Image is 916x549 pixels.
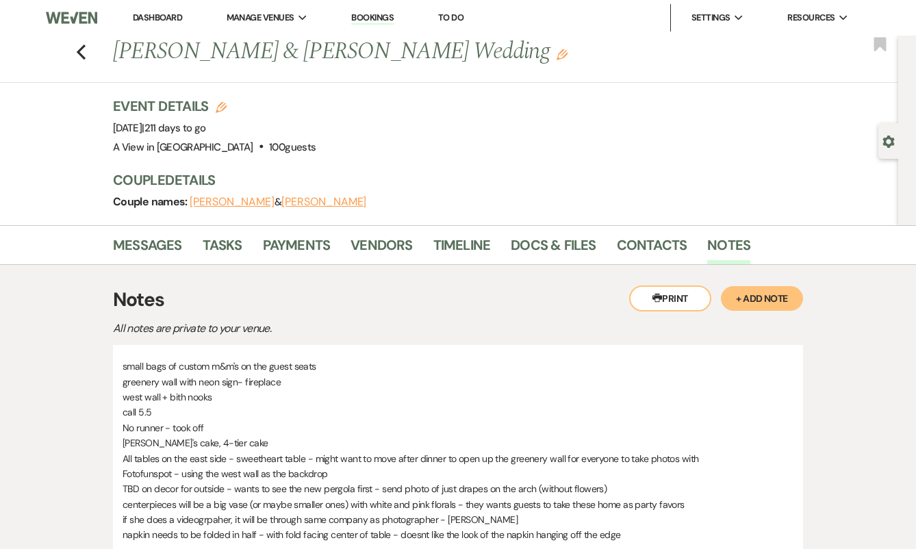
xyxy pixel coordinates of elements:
[617,234,687,264] a: Contacts
[123,497,793,512] p: centerpieces will be a big vase (or maybe smaller ones) with white and pink florals - they wants ...
[113,140,253,154] span: A View in [GEOGRAPHIC_DATA]
[721,286,803,311] button: + Add Note
[263,234,331,264] a: Payments
[707,234,750,264] a: Notes
[113,285,803,314] h3: Notes
[691,11,730,25] span: Settings
[123,512,793,527] p: if she does a videogrpaher, it will be through same company as photographer - [PERSON_NAME]
[142,121,205,135] span: |
[123,359,793,374] p: small bags of custom m&m's on the guest seats
[787,11,835,25] span: Resources
[123,390,793,405] p: west wall + bith nooks
[113,121,206,135] span: [DATE]
[123,435,793,450] p: [PERSON_NAME]'s cake, 4-tier cake
[351,234,412,264] a: Vendors
[123,481,793,496] p: TBD on decor for outside - wants to see the new pergola first - send photo of just drapes on the ...
[190,196,275,207] button: [PERSON_NAME]
[46,3,97,32] img: Weven Logo
[123,466,793,481] p: Fotofunspot - using the west wall as the backdrop
[113,234,182,264] a: Messages
[133,12,182,23] a: Dashboard
[144,121,206,135] span: 211 days to go
[629,285,711,311] button: Print
[113,170,880,190] h3: Couple Details
[281,196,366,207] button: [PERSON_NAME]
[123,527,793,542] p: napkin needs to be folded in half - with fold facing center of table - doesnt like the look of th...
[269,140,316,154] span: 100 guests
[113,194,190,209] span: Couple names:
[113,36,726,68] h1: [PERSON_NAME] & [PERSON_NAME] Wedding
[351,12,394,25] a: Bookings
[190,195,366,209] span: &
[882,134,895,147] button: Open lead details
[113,320,592,337] p: All notes are private to your venue.
[123,420,793,435] p: No runner - took off
[433,234,491,264] a: Timeline
[438,12,463,23] a: To Do
[511,234,596,264] a: Docs & Files
[123,374,793,390] p: greenery wall with neon sign- fireplace
[203,234,242,264] a: Tasks
[227,11,294,25] span: Manage Venues
[123,451,793,466] p: All tables on the east side - sweetheart table - might want to move after dinner to open up the g...
[123,405,793,420] p: call 5.5
[113,97,316,116] h3: Event Details
[557,48,568,60] button: Edit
